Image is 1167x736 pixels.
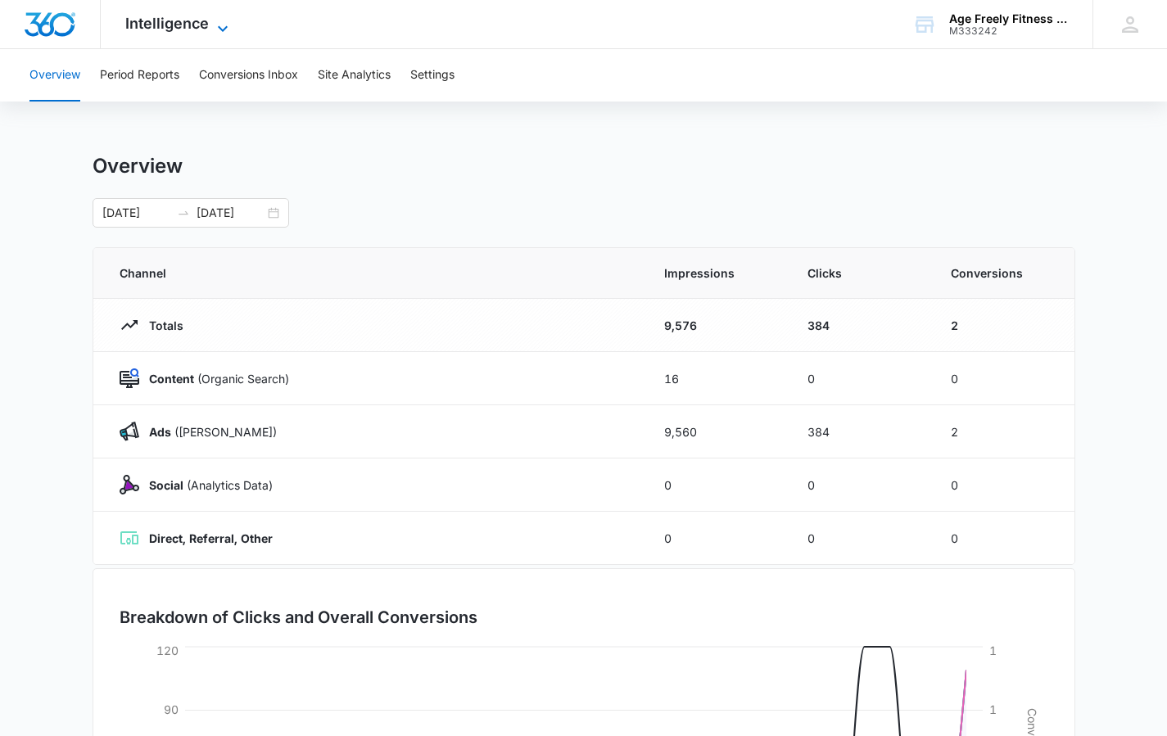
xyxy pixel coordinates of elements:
td: 2 [931,299,1074,352]
p: (Organic Search) [139,370,289,387]
tspan: 1 [989,643,997,657]
td: 9,576 [645,299,788,352]
p: ([PERSON_NAME]) [139,423,277,440]
h1: Overview [93,154,183,178]
p: Totals [139,317,183,334]
td: 0 [788,352,931,405]
td: 16 [645,352,788,405]
span: Intelligence [125,15,209,32]
p: (Analytics Data) [139,476,273,494]
button: Overview [29,49,80,102]
input: End date [197,204,265,222]
div: account name [949,12,1069,25]
img: Content [120,368,139,388]
span: Clicks [807,264,911,282]
strong: Content [149,372,194,386]
span: to [177,206,190,219]
input: Start date [102,204,170,222]
img: Ads [120,422,139,441]
td: 0 [788,512,931,565]
td: 2 [931,405,1074,458]
td: 0 [788,458,931,512]
span: swap-right [177,206,190,219]
span: Impressions [664,264,768,282]
strong: Social [149,478,183,492]
img: Social [120,475,139,494]
button: Period Reports [100,49,179,102]
div: account id [949,25,1069,37]
tspan: 1 [989,702,997,716]
strong: Ads [149,425,171,439]
span: Channel [120,264,625,282]
tspan: 120 [156,643,179,657]
td: 0 [931,352,1074,405]
td: 384 [788,299,931,352]
span: Conversions [951,264,1048,282]
button: Conversions Inbox [199,49,298,102]
button: Site Analytics [318,49,391,102]
td: 0 [931,458,1074,512]
button: Settings [410,49,455,102]
strong: Direct, Referral, Other [149,531,273,545]
td: 0 [645,458,788,512]
td: 0 [645,512,788,565]
td: 9,560 [645,405,788,458]
h3: Breakdown of Clicks and Overall Conversions [120,605,477,630]
td: 384 [788,405,931,458]
tspan: 90 [164,702,179,716]
td: 0 [931,512,1074,565]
